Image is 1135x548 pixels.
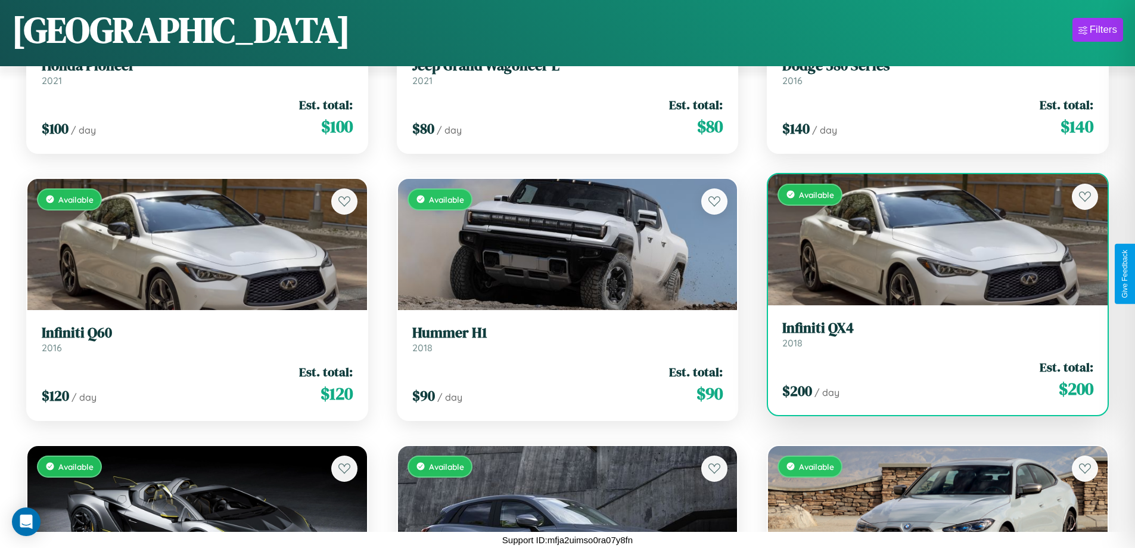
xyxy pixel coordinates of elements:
[412,75,433,86] span: 2021
[799,190,834,200] span: Available
[412,324,723,342] h3: Hummer H1
[502,532,633,548] p: Support ID: mfja2uimso0ra07y8fn
[429,194,464,205] span: Available
[437,391,462,403] span: / day
[782,337,803,349] span: 2018
[782,320,1093,337] h3: Infiniti QX4
[1072,18,1123,42] button: Filters
[42,57,353,75] h3: Honda Pioneer
[412,57,723,75] h3: Jeep Grand Wagoneer L
[782,75,803,86] span: 2016
[782,381,812,401] span: $ 200
[799,462,834,472] span: Available
[42,57,353,86] a: Honda Pioneer2021
[1090,24,1117,36] div: Filters
[12,5,350,54] h1: [GEOGRAPHIC_DATA]
[782,119,810,138] span: $ 140
[42,386,69,405] span: $ 120
[299,363,353,380] span: Est. total:
[42,119,69,138] span: $ 100
[812,124,837,136] span: / day
[58,462,94,472] span: Available
[321,382,353,405] span: $ 120
[299,96,353,113] span: Est. total:
[58,194,94,205] span: Available
[782,57,1093,86] a: Dodge 580 Series2016
[42,342,62,354] span: 2016
[71,391,97,403] span: / day
[437,124,462,136] span: / day
[814,386,839,398] span: / day
[1121,250,1129,298] div: Give Feedback
[412,342,433,354] span: 2018
[669,363,723,380] span: Est. total:
[42,324,353,354] a: Infiniti Q602016
[412,57,723,86] a: Jeep Grand Wagoneer L2021
[429,462,464,472] span: Available
[321,114,353,138] span: $ 100
[412,386,435,405] span: $ 90
[1040,358,1093,376] span: Est. total:
[669,96,723,113] span: Est. total:
[1040,96,1093,113] span: Est. total:
[1059,377,1093,401] span: $ 200
[696,382,723,405] span: $ 90
[42,75,62,86] span: 2021
[697,114,723,138] span: $ 80
[42,324,353,342] h3: Infiniti Q60
[1061,114,1093,138] span: $ 140
[782,57,1093,75] h3: Dodge 580 Series
[12,507,41,536] div: Open Intercom Messenger
[412,324,723,354] a: Hummer H12018
[71,124,96,136] span: / day
[412,119,434,138] span: $ 80
[782,320,1093,349] a: Infiniti QX42018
